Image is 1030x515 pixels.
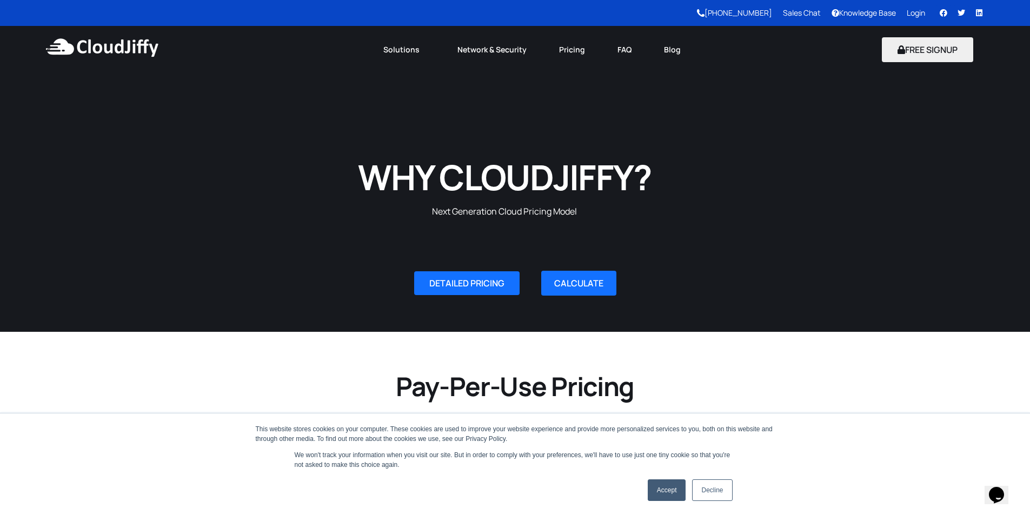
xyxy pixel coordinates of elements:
a: Network & Security [441,38,543,62]
span: DETAILED PRICING [429,279,504,287]
a: Decline [692,479,732,501]
div: This website stores cookies on your computer. These cookies are used to improve your website expe... [256,424,775,444]
a: DETAILED PRICING [414,271,520,295]
iframe: chat widget [985,472,1019,504]
p: We won't track your information when you visit our site. But in order to comply with your prefere... [295,450,736,470]
h1: WHY CLOUDJIFFY? [252,155,757,199]
a: FREE SIGNUP [882,44,973,56]
a: [PHONE_NUMBER] [697,8,772,18]
h2: Pay-Per-Use Pricing [175,370,856,403]
a: Knowledge Base [832,8,896,18]
a: FAQ [601,38,648,62]
a: CALCULATE [541,271,616,296]
a: Sales Chat [783,8,821,18]
a: Pricing [543,38,601,62]
a: Login [907,8,925,18]
a: Blog [648,38,697,62]
p: Next Generation Cloud Pricing Model [252,205,757,219]
a: Solutions [367,38,441,62]
a: Accept [648,479,686,501]
button: FREE SIGNUP [882,37,973,62]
